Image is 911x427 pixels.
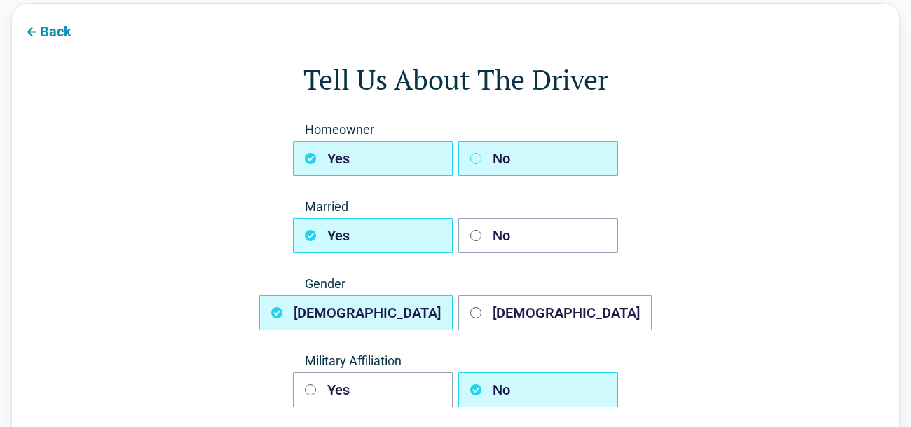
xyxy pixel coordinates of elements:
[259,295,453,330] button: [DEMOGRAPHIC_DATA]
[293,353,618,370] span: Military Affiliation
[293,121,618,138] span: Homeowner
[293,198,618,215] span: Married
[458,295,652,330] button: [DEMOGRAPHIC_DATA]
[293,141,453,176] button: Yes
[68,60,843,99] h1: Tell Us About The Driver
[293,218,453,253] button: Yes
[458,141,618,176] button: No
[458,218,618,253] button: No
[293,372,453,407] button: Yes
[293,276,618,292] span: Gender
[12,15,83,46] button: Back
[458,372,618,407] button: No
